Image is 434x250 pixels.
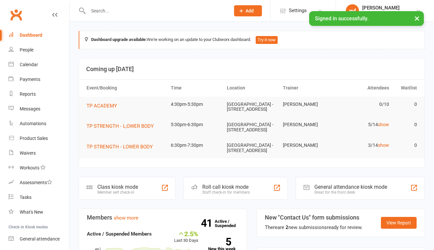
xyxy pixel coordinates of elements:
[362,5,401,11] div: [PERSON_NAME]
[9,190,69,205] a: Tasks
[87,102,122,110] button: TP ACADEMY
[87,143,157,151] button: TP STRENGTH - LOWER BODY
[9,161,69,175] a: Workouts
[280,80,336,96] th: Trainer
[20,165,39,170] div: Workouts
[411,11,423,25] button: ×
[87,214,239,221] h3: Members
[174,230,198,244] div: Last 30 Days
[265,214,363,221] h3: New "Contact Us" form submissions
[168,117,224,132] td: 5:30pm-6:30pm
[392,117,420,132] td: 0
[9,43,69,57] a: People
[20,150,36,156] div: Waivers
[168,80,224,96] th: Time
[381,217,417,229] a: View Report
[84,80,168,96] th: Event/Booking
[79,31,425,49] div: We're working on an update to your Clubworx dashboard.
[202,190,250,195] div: Staff check-in for members
[9,102,69,116] a: Messages
[91,37,147,42] strong: Dashboard upgrade available:
[20,195,31,200] div: Tasks
[314,190,387,195] div: Great for the front desk
[87,103,117,109] span: TP ACADEMY
[215,214,244,233] a: 41Active / Suspended
[9,232,69,246] a: General attendance kiosk mode
[286,224,288,230] strong: 2
[392,138,420,153] td: 0
[280,117,336,132] td: [PERSON_NAME]
[168,97,224,112] td: 4:30pm-5:30pm
[97,184,138,190] div: Class kiosk mode
[265,223,363,231] div: There are new submissions ready for review.
[201,218,215,228] strong: 41
[20,77,40,82] div: Payments
[256,36,278,44] button: Try it now
[246,8,254,13] span: Add
[20,47,33,52] div: People
[314,184,387,190] div: General attendance kiosk mode
[280,138,336,153] td: [PERSON_NAME]
[87,122,158,130] button: TP STRENGTH - L;OWER BODY
[378,143,389,148] a: show
[20,106,40,111] div: Messages
[9,175,69,190] a: Assessments
[224,80,280,96] th: Location
[392,97,420,112] td: 0
[289,3,307,18] span: Settings
[20,32,42,38] div: Dashboard
[208,237,231,247] strong: 5
[20,236,60,241] div: General attendance
[86,6,226,15] input: Search...
[9,28,69,43] a: Dashboard
[20,62,38,67] div: Calendar
[336,80,392,96] th: Attendees
[20,121,46,126] div: Automations
[9,205,69,220] a: What's New
[168,138,224,153] td: 6:30pm-7:30pm
[20,91,36,97] div: Reports
[336,97,392,112] td: 0/10
[20,136,48,141] div: Product Sales
[114,215,138,221] a: show more
[202,184,250,190] div: Roll call kiosk mode
[9,87,69,102] a: Reports
[9,131,69,146] a: Product Sales
[87,231,152,237] strong: Active / Suspended Members
[280,97,336,112] td: [PERSON_NAME]
[378,122,389,127] a: show
[9,116,69,131] a: Automations
[87,123,154,129] span: TP STRENGTH - L;OWER BODY
[346,4,359,17] div: mf
[224,97,280,117] td: [GEOGRAPHIC_DATA] - [STREET_ADDRESS]
[392,80,420,96] th: Waitlist
[234,5,262,16] button: Add
[336,138,392,153] td: 3/14
[315,15,368,22] span: Signed in successfully.
[336,117,392,132] td: 5/14
[9,146,69,161] a: Waivers
[86,66,417,72] h3: Coming up [DATE]
[9,72,69,87] a: Payments
[224,117,280,138] td: [GEOGRAPHIC_DATA] - [STREET_ADDRESS]
[87,144,153,150] span: TP STRENGTH - LOWER BODY
[97,190,138,195] div: Member self check-in
[20,209,43,215] div: What's New
[8,7,24,23] a: Clubworx
[362,11,401,17] div: Tama Performance
[9,57,69,72] a: Calendar
[20,180,52,185] div: Assessments
[174,230,198,237] div: 2.5%
[224,138,280,158] td: [GEOGRAPHIC_DATA] - [STREET_ADDRESS]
